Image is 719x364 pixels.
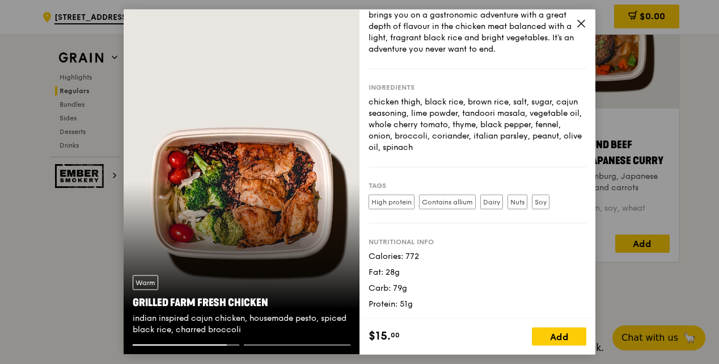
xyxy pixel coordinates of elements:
div: chicken thigh, black rice, brown rice, salt, sugar, cajun seasoning, lime powder, tandoori masala... [369,96,586,153]
div: Carb: 79g [369,282,586,294]
div: Ingredients [369,82,586,91]
div: Fat: 28g [369,266,586,278]
span: 00 [391,330,400,340]
div: Calories: 772 [369,250,586,262]
span: $15. [369,328,391,345]
div: Nutritional info [369,237,586,246]
label: Soy [532,194,549,209]
label: Contains allium [419,194,476,209]
div: Grilled Farm Fresh Chicken [133,295,350,311]
div: Add [532,328,586,346]
label: Dairy [480,194,503,209]
div: Protein: 51g [369,298,586,309]
div: indian inspired cajun chicken, housemade pesto, spiced black rice, charred broccoli [133,313,350,336]
div: Warm [133,275,158,290]
label: Nuts [507,194,527,209]
label: High protein [369,194,415,209]
div: Tags [369,181,586,190]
